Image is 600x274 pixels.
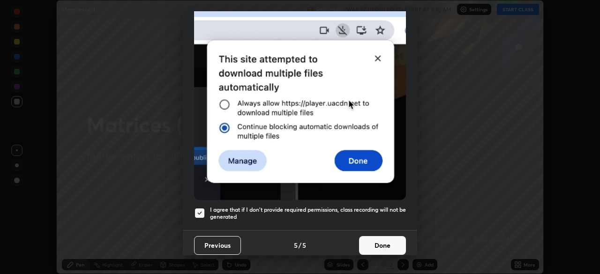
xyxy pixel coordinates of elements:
h4: 5 [294,240,298,250]
button: Previous [194,236,241,255]
h5: I agree that if I don't provide required permissions, class recording will not be generated [210,206,406,221]
h4: 5 [302,240,306,250]
h4: / [299,240,301,250]
button: Done [359,236,406,255]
